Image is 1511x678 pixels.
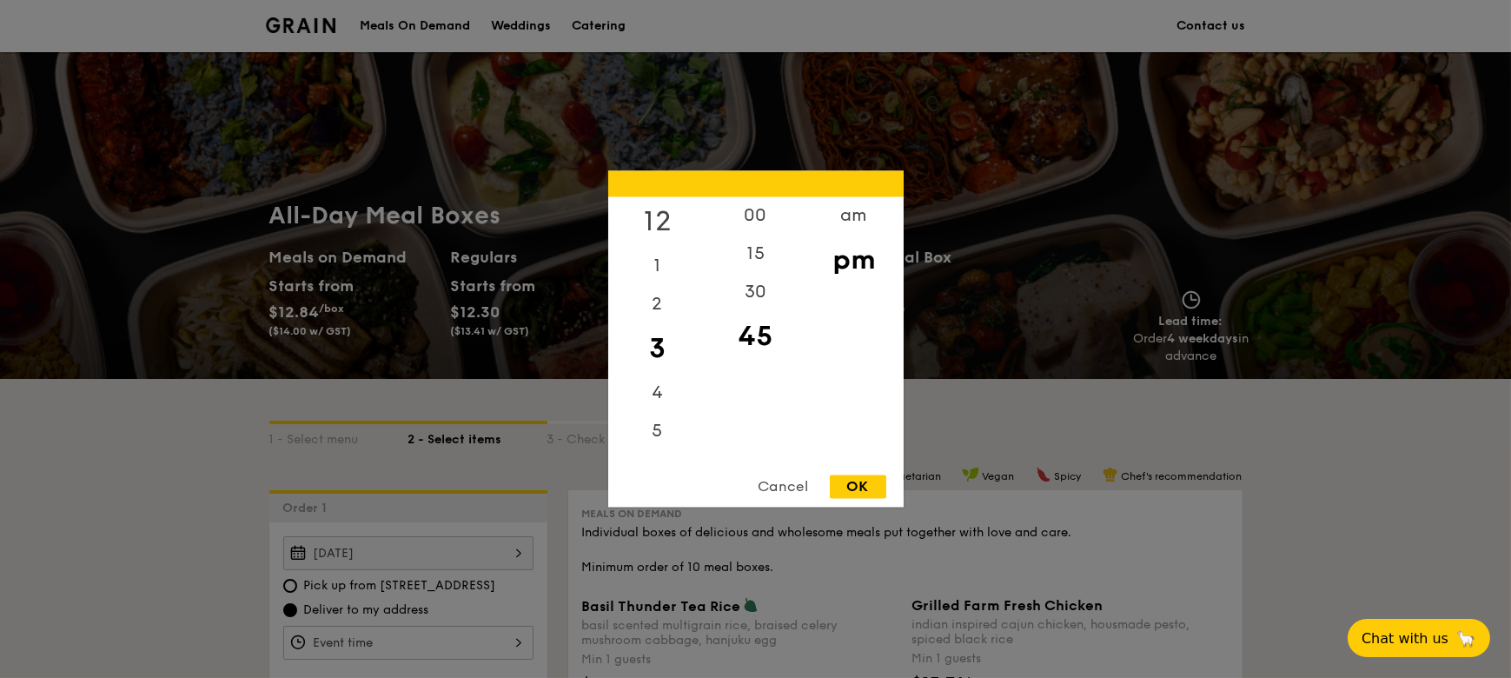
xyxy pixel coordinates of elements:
div: am [805,197,903,236]
span: 🦙 [1455,628,1476,648]
div: 4 [608,375,706,413]
div: 45 [706,312,805,362]
div: 3 [608,324,706,375]
div: 00 [706,197,805,236]
div: 30 [706,274,805,312]
div: 2 [608,286,706,324]
div: 5 [608,413,706,451]
div: pm [805,236,903,286]
div: 15 [706,236,805,274]
div: 12 [608,197,706,248]
div: OK [830,475,886,499]
button: Chat with us🦙 [1348,619,1490,657]
div: Cancel [741,475,826,499]
div: 1 [608,248,706,286]
div: 6 [608,451,706,489]
span: Chat with us [1362,630,1448,647]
